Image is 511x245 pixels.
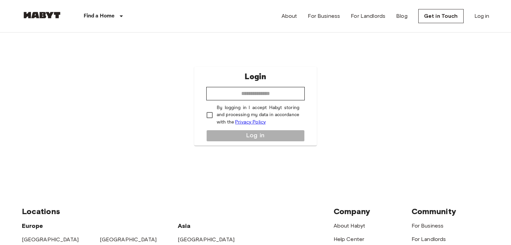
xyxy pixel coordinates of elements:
[22,12,62,18] img: Habyt
[412,236,446,242] a: For Landlords
[22,206,60,216] span: Locations
[84,12,115,20] p: Find a Home
[308,12,340,20] a: For Business
[245,71,266,83] p: Login
[100,236,157,243] a: [GEOGRAPHIC_DATA]
[178,222,191,230] span: Asia
[22,222,43,230] span: Europe
[334,223,366,229] a: About Habyt
[474,12,489,20] a: Log in
[178,236,235,243] a: [GEOGRAPHIC_DATA]
[412,223,444,229] a: For Business
[418,9,464,23] a: Get in Touch
[334,236,365,242] a: Help Center
[235,119,266,125] a: Privacy Policy
[282,12,297,20] a: About
[217,104,299,126] p: By logging in I accept Habyt storing and processing my data in accordance with the
[351,12,385,20] a: For Landlords
[22,236,79,243] a: [GEOGRAPHIC_DATA]
[396,12,408,20] a: Blog
[334,206,371,216] span: Company
[412,206,456,216] span: Community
